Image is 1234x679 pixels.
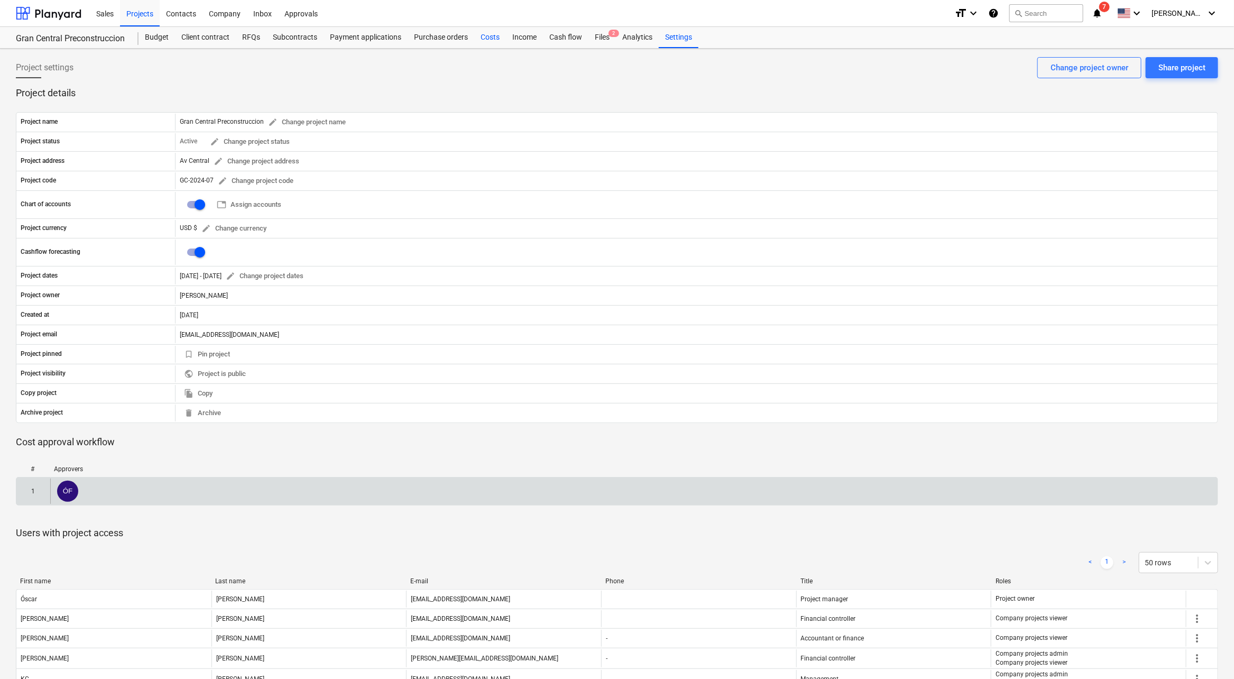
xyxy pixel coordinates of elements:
[184,388,213,400] span: Copy
[268,117,278,127] span: edit
[16,527,1218,539] p: Users with project access
[506,27,543,48] a: Income
[616,27,659,48] a: Analytics
[324,27,408,48] div: Payment applications
[216,595,264,603] div: [PERSON_NAME]
[180,386,217,402] button: Copy
[216,655,264,662] div: [PERSON_NAME]
[996,670,1068,679] p: Company projects admin
[1152,9,1204,17] span: [PERSON_NAME]
[21,310,49,319] p: Created at
[216,615,264,622] div: [PERSON_NAME]
[180,137,197,146] p: Active
[1181,628,1234,679] iframe: Chat Widget
[21,615,69,622] div: [PERSON_NAME]
[21,200,71,209] p: Chart of accounts
[21,408,63,417] p: Archive project
[21,291,60,300] p: Project owner
[226,270,303,282] span: Change project dates
[139,27,175,48] div: Budget
[411,615,510,622] div: [EMAIL_ADDRESS][DOMAIN_NAME]
[180,405,225,421] button: Archive
[1118,556,1130,569] a: Next page
[21,369,66,378] p: Project visibility
[184,368,246,380] span: Project is public
[411,595,510,603] div: [EMAIL_ADDRESS][DOMAIN_NAME]
[21,635,69,642] div: [PERSON_NAME]
[801,635,864,642] span: Accountant or finance
[411,635,510,642] div: [EMAIL_ADDRESS][DOMAIN_NAME]
[184,369,194,379] span: public
[996,614,1067,623] p: Company projects viewer
[16,33,126,44] div: Gran Central Preconstruccion
[659,27,698,48] div: Settings
[1099,2,1110,12] span: 7
[214,173,298,189] button: Change project code
[605,577,792,585] div: Phone
[180,366,250,382] button: Project is public
[215,577,402,585] div: Last name
[63,487,73,495] span: ÓF
[214,157,223,166] span: edit
[218,176,227,186] span: edit
[1146,57,1218,78] button: Share project
[967,7,980,20] i: keyboard_arrow_down
[21,137,60,146] p: Project status
[201,224,211,233] span: edit
[218,175,293,187] span: Change project code
[996,594,1035,603] p: Project owner
[996,634,1067,643] p: Company projects viewer
[609,30,619,37] span: 2
[21,389,57,398] p: Copy project
[588,27,616,48] div: Files
[209,153,303,170] button: Change project address
[20,465,45,473] div: #
[606,635,607,642] div: -
[21,350,62,359] p: Project pinned
[197,221,271,237] button: Change currency
[54,465,1214,473] div: Approvers
[201,223,266,235] span: Change currency
[996,577,1182,585] div: Roles
[175,307,1218,324] div: [DATE]
[206,134,294,150] button: Change project status
[226,271,235,281] span: edit
[16,61,73,74] span: Project settings
[214,155,299,168] span: Change project address
[1084,556,1097,569] a: Previous page
[175,326,1218,343] div: [EMAIL_ADDRESS][DOMAIN_NAME]
[801,615,856,622] span: Financial controller
[57,481,78,502] div: Óscar Francés
[217,200,226,209] span: table
[1181,628,1234,679] div: Widget de chat
[21,655,69,662] div: [PERSON_NAME]
[988,7,999,20] i: Knowledge base
[175,27,236,48] a: Client contract
[184,350,194,359] span: bookmark_border
[213,197,286,213] button: Assign accounts
[175,287,1218,304] div: [PERSON_NAME]
[184,389,194,398] span: file_copy
[996,658,1068,667] p: Company projects viewer
[236,27,266,48] a: RFQs
[1101,556,1113,569] a: Page 1 is your current page
[21,330,57,339] p: Project email
[474,27,506,48] div: Costs
[588,27,616,48] a: Files2
[32,488,35,495] div: 1
[408,27,474,48] a: Purchase orders
[606,655,607,662] div: -
[184,408,194,418] span: delete
[800,577,987,585] div: Title
[954,7,967,20] i: format_size
[1051,61,1128,75] div: Change project owner
[1158,61,1205,75] div: Share project
[21,117,58,126] p: Project name
[180,114,350,131] div: Gran Central Preconstruccion
[21,595,37,603] div: Óscar
[411,655,558,662] div: [PERSON_NAME][EMAIL_ADDRESS][DOMAIN_NAME]
[21,247,80,256] p: Cashflow forecasting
